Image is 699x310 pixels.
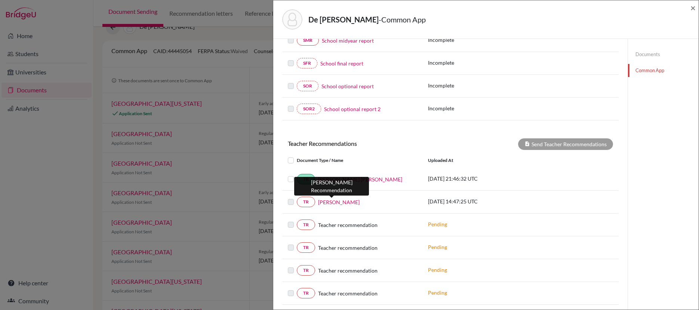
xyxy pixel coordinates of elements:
[318,221,378,229] span: Teacher recommendation
[422,156,535,165] div: Uploaded at
[297,220,315,230] a: TR
[297,35,319,46] a: SMR
[518,138,613,150] div: Send Teacher Recommendations
[379,15,426,24] span: - Common App
[428,243,529,251] p: Pending
[628,48,699,61] a: Documents
[297,265,315,276] a: TR
[294,177,369,196] div: [PERSON_NAME] Recommendation
[297,197,315,207] a: TR
[320,59,363,67] a: School final report
[428,197,529,205] p: [DATE] 14:47:25 UTC
[428,104,505,112] p: Incomplete
[282,156,422,165] div: Document Type / Name
[318,244,378,252] span: Teacher recommendation
[318,198,360,206] a: [PERSON_NAME]
[322,37,374,44] a: School midyear report
[297,81,318,91] a: SOR
[321,82,374,90] a: School optional report
[428,59,505,67] p: Incomplete
[318,267,378,274] span: Teacher recommendation
[297,104,321,114] a: SOR2
[428,220,529,228] p: Pending
[282,140,450,147] h6: Teacher Recommendations
[324,105,381,113] a: School optional report 2
[297,58,317,68] a: SFR
[308,15,379,24] strong: De [PERSON_NAME]
[318,289,378,297] span: Teacher recommendation
[297,174,315,184] a: TR
[428,36,505,44] p: Incomplete
[690,3,696,12] button: Close
[628,64,699,77] a: Common App
[297,242,315,253] a: TR
[428,266,529,274] p: Pending
[297,288,315,298] a: TR
[428,175,529,182] p: [DATE] 21:46:32 UTC
[690,2,696,13] span: ×
[428,289,529,297] p: Pending
[428,82,505,89] p: Incomplete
